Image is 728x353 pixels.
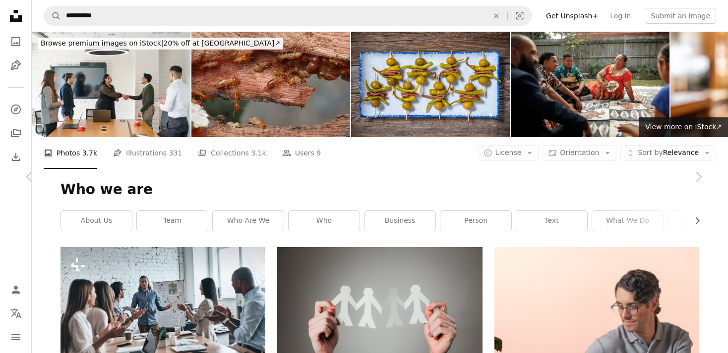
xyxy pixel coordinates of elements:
[32,32,190,137] img: Successful agreement, making handshake, Group of office workers are together.
[61,181,699,199] h1: Who we are
[485,6,507,25] button: Clear
[113,137,182,169] a: Illustrations 331
[592,211,663,231] a: what we do
[213,211,284,231] a: who are we
[251,148,266,158] span: 3.1k
[137,211,208,231] a: team
[169,148,182,158] span: 331
[6,100,26,119] a: Explore
[277,310,482,319] a: text
[6,55,26,75] a: Illustrations
[6,123,26,143] a: Collections
[41,39,280,47] span: 20% off at [GEOGRAPHIC_DATA] ↗
[6,303,26,323] button: Language
[41,39,163,47] span: Browse premium images on iStock |
[32,32,728,137] div: Blocked (specific): div[data-ad="true"]
[495,149,522,156] span: License
[364,211,435,231] a: business
[6,32,26,51] a: Photos
[440,211,511,231] a: person
[32,32,289,55] a: Browse premium images on iStock|20% off at [GEOGRAPHIC_DATA]↗
[511,32,669,137] img: Pacific islanders family sitting on carpet at their back yard, they are wearing traditional clothes
[604,8,637,24] a: Log in
[44,6,61,25] button: Search Unsplash
[44,6,532,26] form: Find visuals sitewide
[560,149,599,156] span: Orientation
[508,6,532,25] button: Visual search
[639,117,728,137] a: View more on iStock↗
[191,32,350,137] img: Termites are small insects that live in underground nests and termite mounds. Termites can consum...
[316,148,321,158] span: 9
[282,137,321,169] a: Users 9
[6,280,26,300] a: Log in / Sign up
[289,211,360,231] a: who
[516,211,587,231] a: text
[543,145,616,161] button: Orientation
[638,149,663,156] span: Sort by
[198,137,266,169] a: Collections 3.1k
[540,8,604,24] a: Get Unsplash+
[61,311,265,320] a: Modern young business people clapping and smiling while spending time in the board room
[61,211,132,231] a: about us
[620,145,716,161] button: Sort byRelevance
[351,32,510,137] img: Spanish Tapas Gildas from Spain, Gilda are pintxo skewers with olives, anchovies , and chili pepper
[6,327,26,347] button: Menu
[638,148,699,158] span: Relevance
[668,129,728,224] a: Next
[478,145,539,161] button: License
[645,123,722,131] span: View more on iStock ↗
[645,8,716,24] button: Submit an image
